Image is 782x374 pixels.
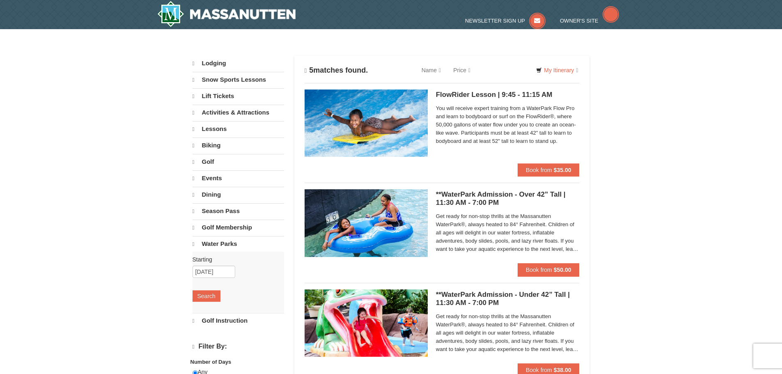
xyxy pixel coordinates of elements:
span: Get ready for non-stop thrills at the Massanutten WaterPark®, always heated to 84° Fahrenheit. Ch... [436,212,580,253]
a: Golf Instruction [193,313,284,328]
a: Events [193,170,284,186]
a: Season Pass [193,203,284,219]
a: Massanutten Resort [157,1,296,27]
a: Activities & Attractions [193,105,284,120]
a: Golf Membership [193,220,284,235]
button: Book from $35.00 [518,163,580,177]
a: Biking [193,138,284,153]
strong: $38.00 [554,367,571,373]
label: Starting [193,255,278,264]
h5: **WaterPark Admission - Under 42” Tall | 11:30 AM - 7:00 PM [436,291,580,307]
button: Book from $50.00 [518,263,580,276]
strong: Number of Days [190,359,232,365]
h5: **WaterPark Admission - Over 42” Tall | 11:30 AM - 7:00 PM [436,190,580,207]
a: Owner's Site [560,18,619,24]
h4: Filter By: [193,343,284,351]
a: Snow Sports Lessons [193,72,284,87]
span: You will receive expert training from a WaterPark Flow Pro and learn to bodyboard or surf on the ... [436,104,580,145]
img: Massanutten Resort Logo [157,1,296,27]
a: Golf [193,154,284,170]
span: Book from [526,266,552,273]
span: Book from [526,167,552,173]
span: Get ready for non-stop thrills at the Massanutten WaterPark®, always heated to 84° Fahrenheit. Ch... [436,312,580,353]
span: Owner's Site [560,18,599,24]
a: Newsletter Sign Up [465,18,546,24]
a: Lessons [193,121,284,137]
span: Book from [526,367,552,373]
h5: FlowRider Lesson | 9:45 - 11:15 AM [436,91,580,99]
a: My Itinerary [531,64,583,76]
span: Newsletter Sign Up [465,18,525,24]
a: Lodging [193,56,284,71]
a: Name [415,62,447,78]
img: 6619917-732-e1c471e4.jpg [305,289,428,357]
a: Lift Tickets [193,88,284,104]
img: 6619917-720-80b70c28.jpg [305,189,428,257]
a: Water Parks [193,236,284,252]
img: 6619917-216-363963c7.jpg [305,89,428,157]
a: Dining [193,187,284,202]
a: Price [447,62,477,78]
strong: $35.00 [554,167,571,173]
button: Search [193,290,220,302]
strong: $50.00 [554,266,571,273]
